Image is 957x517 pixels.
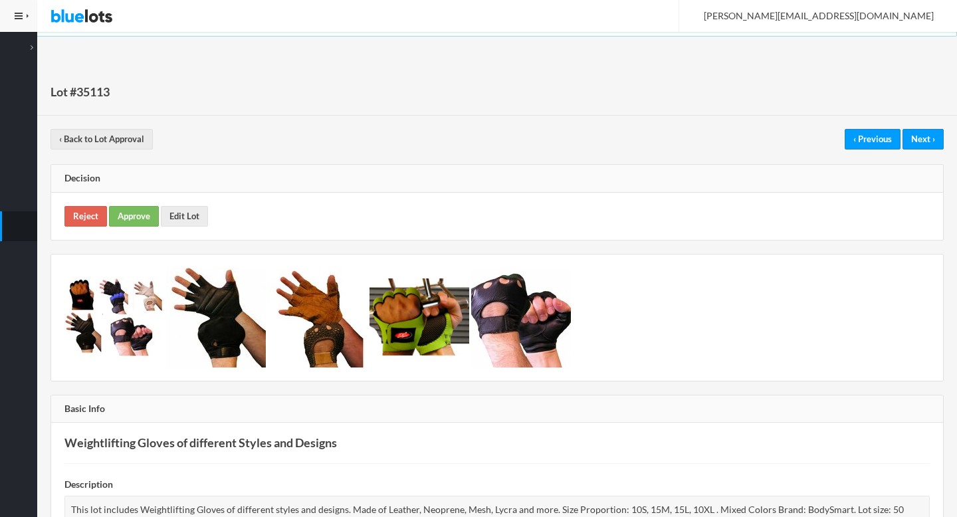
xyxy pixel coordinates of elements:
[161,206,208,227] a: Edit Lot
[166,268,266,367] img: ecf07c07-a874-4200-bc32-4848663a8585-1704911039.jpg
[370,278,469,357] img: 89243ca6-cbc1-4a02-92b6-fb22b5a9415b-1704911039.png
[64,206,107,227] a: Reject
[689,10,934,21] span: [PERSON_NAME][EMAIL_ADDRESS][DOMAIN_NAME]
[845,129,901,150] a: ‹ Previous
[471,268,571,367] img: 4c3a9117-23e4-41b8-a834-a68c754fe0a2-1704911040.jpg
[51,395,943,423] div: Basic Info
[51,129,153,150] a: ‹ Back to Lot Approval
[268,268,368,367] img: dc7b2941-b158-4efe-9af4-7d07e20636bf-1704911039.jpg
[64,276,164,359] img: ef4980c8-e7ec-4d48-8867-d443a0a55e4c-1704911039.jpg
[51,82,110,102] h1: Lot #35113
[903,129,944,150] a: Next ›
[64,477,113,492] label: Description
[51,165,943,193] div: Decision
[64,436,930,450] h3: Weightlifting Gloves of different Styles and Designs
[109,206,159,227] a: Approve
